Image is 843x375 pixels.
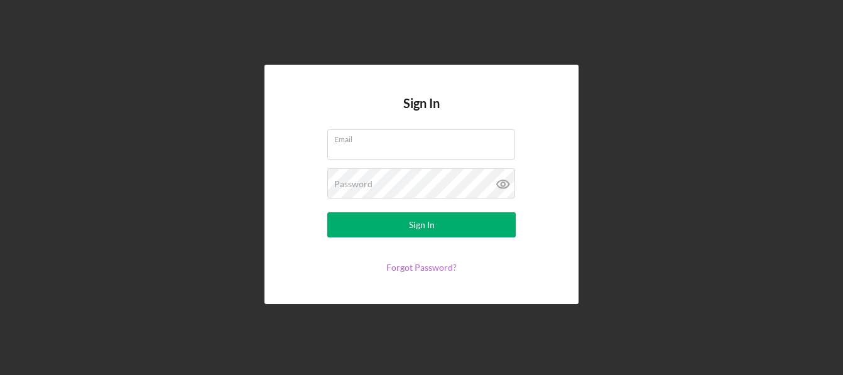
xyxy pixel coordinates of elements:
[386,262,457,273] a: Forgot Password?
[403,96,440,129] h4: Sign In
[334,179,373,189] label: Password
[334,130,515,144] label: Email
[327,212,516,237] button: Sign In
[409,212,435,237] div: Sign In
